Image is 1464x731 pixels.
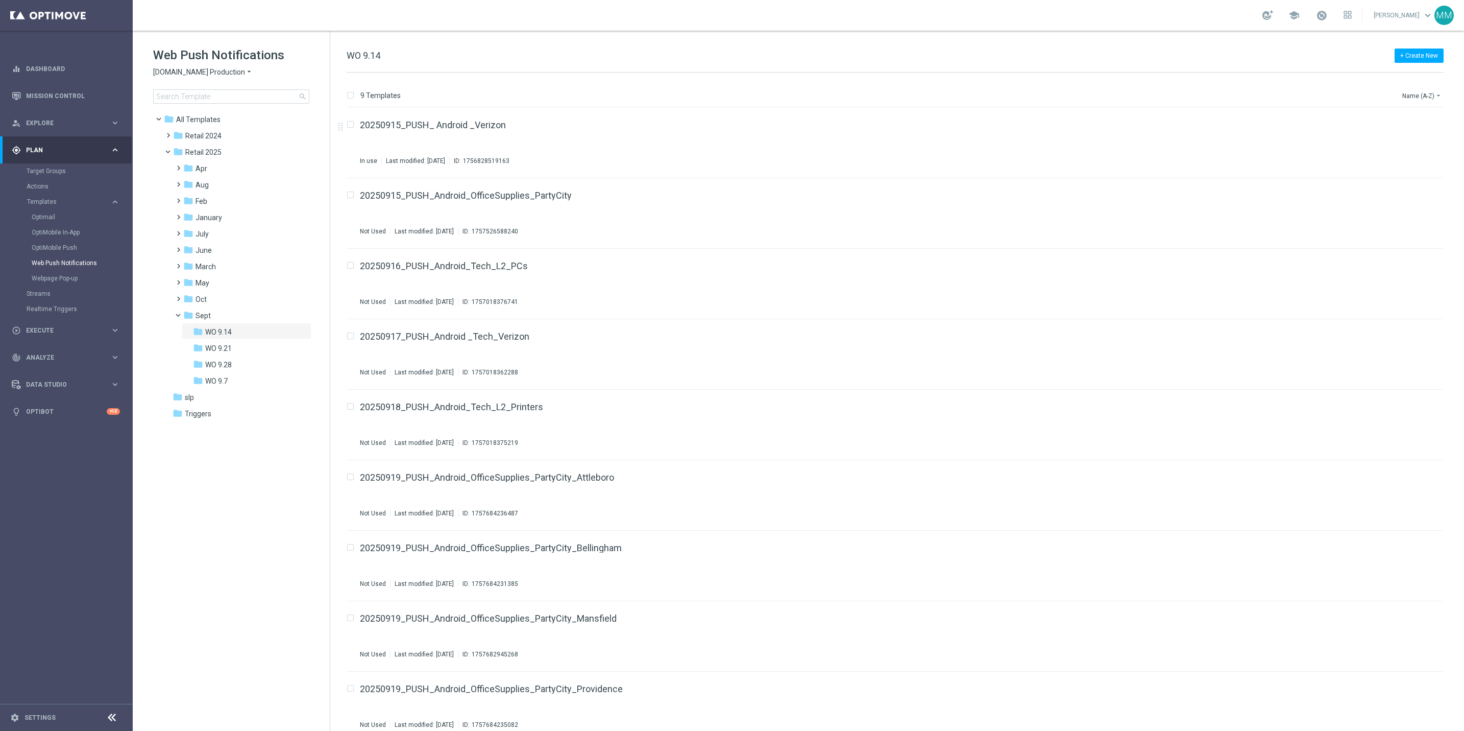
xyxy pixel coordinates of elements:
a: Actions [27,182,106,191]
div: MM [1434,6,1454,25]
span: Retail 2025 [185,148,222,157]
i: folder [193,343,203,353]
div: Analyze [12,353,110,362]
i: folder [183,261,193,271]
i: keyboard_arrow_right [110,197,120,207]
a: 20250915_PUSH_ Android _Verizon [360,121,506,130]
div: Not Used [360,298,386,306]
button: Templates keyboard_arrow_right [27,198,120,206]
span: Apr [196,164,207,173]
div: Streams [27,286,132,301]
a: Settings [25,715,56,721]
button: lightbulb Optibot +10 [11,408,120,416]
i: keyboard_arrow_right [110,352,120,362]
div: Last modified: [DATE] [391,298,458,306]
div: Press SPACE to select this row. [336,108,1462,178]
i: settings [10,713,19,722]
a: 20250919_PUSH_Android_OfficeSupplies_PartyCity_Mansfield [360,614,617,623]
i: arrow_drop_down [1434,91,1443,100]
i: keyboard_arrow_right [110,118,120,128]
i: lightbulb [12,407,21,416]
div: Realtime Triggers [27,301,132,317]
i: folder [183,228,193,239]
div: ID: [458,368,518,376]
span: March [196,262,216,271]
span: search [299,92,307,101]
i: equalizer [12,64,21,74]
h1: Web Push Notifications [153,47,309,63]
span: Triggers [185,409,211,418]
div: Not Used [360,580,386,588]
a: Web Push Notifications [32,259,106,267]
a: 20250919_PUSH_Android_OfficeSupplies_PartyCity_Providence [360,685,623,694]
div: Press SPACE to select this row. [336,319,1462,390]
span: Feb [196,197,207,206]
div: Not Used [360,650,386,658]
p: 9 Templates [360,91,401,100]
a: 20250918_PUSH_Android_Tech_L2_Printers [360,403,543,412]
div: Mission Control [12,82,120,109]
span: WO 9.21 [205,344,232,353]
a: Dashboard [26,55,120,82]
div: Last modified: [DATE] [382,157,449,165]
div: Execute [12,326,110,335]
span: Oct [196,295,207,304]
i: play_circle_outline [12,326,21,335]
div: 1757684235082 [472,721,518,729]
a: Mission Control [26,82,120,109]
div: Data Studio [12,380,110,389]
div: equalizer Dashboard [11,65,120,73]
div: Last modified: [DATE] [391,509,458,517]
a: 20250915_PUSH_Android_OfficeSupplies_PartyCity [360,191,572,200]
i: folder [183,163,193,173]
div: Last modified: [DATE] [391,721,458,729]
span: Templates [27,199,100,205]
div: +10 [107,408,120,415]
div: Not Used [360,721,386,729]
button: play_circle_outline Execute keyboard_arrow_right [11,326,120,335]
i: arrow_drop_down [245,67,253,77]
div: 1757018375219 [472,439,518,447]
div: person_search Explore keyboard_arrow_right [11,119,120,127]
span: May [196,278,209,288]
i: folder [183,245,193,255]
a: Optimail [32,213,106,221]
div: 1757526588240 [472,227,518,235]
button: Name (A-Z)arrow_drop_down [1401,89,1444,102]
i: folder [193,326,203,337]
a: Webpage Pop-up [32,274,106,282]
a: 20250916_PUSH_Android_Tech_L2_PCs [360,262,528,271]
a: 20250919_PUSH_Android_OfficeSupplies_PartyCity_Bellingham [360,544,622,553]
div: Press SPACE to select this row. [336,460,1462,531]
div: ID: [458,721,518,729]
span: Explore [26,120,110,126]
span: WO 9.14 [205,327,232,337]
i: folder [164,114,174,124]
div: Last modified: [DATE] [391,368,458,376]
div: Not Used [360,368,386,376]
span: June [196,246,212,255]
button: Mission Control [11,92,120,100]
div: Data Studio keyboard_arrow_right [11,381,120,389]
div: Press SPACE to select this row. [336,249,1462,319]
i: folder [173,392,183,402]
span: Execute [26,327,110,334]
div: Explore [12,119,110,128]
div: Not Used [360,509,386,517]
div: Press SPACE to select this row. [336,178,1462,249]
div: track_changes Analyze keyboard_arrow_right [11,353,120,362]
span: July [196,229,209,239]
div: Templates [27,199,110,205]
span: WO 9.7 [205,376,228,386]
div: Last modified: [DATE] [391,650,458,658]
i: keyboard_arrow_right [110,325,120,335]
i: folder [183,212,193,222]
i: folder [183,294,193,304]
a: [PERSON_NAME]keyboard_arrow_down [1373,8,1434,23]
a: Optibot [26,398,107,425]
div: 1756828519163 [463,157,509,165]
div: Press SPACE to select this row. [336,531,1462,601]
